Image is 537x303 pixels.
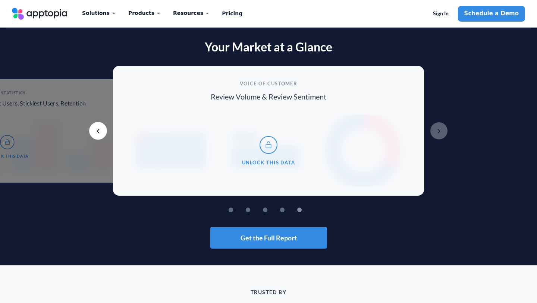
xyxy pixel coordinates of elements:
p: TRUSTED BY [45,289,492,295]
a: Sign In [427,6,455,22]
button: Get the Full Report [210,227,327,249]
div: Solutions [82,5,116,21]
div: Resources [173,5,210,21]
span: Sign In [433,10,449,17]
button: 4 [291,208,296,212]
div: Products [128,5,161,21]
a: Schedule a Demo [458,6,525,22]
a: Pricing [222,6,242,22]
h3: Voice of Customer [240,81,297,86]
button: 3 [274,208,279,212]
button: 5 [308,208,313,212]
button: 2 [257,208,261,212]
button: 1 [240,208,244,212]
p: Review Volume & Review Sentiment [211,92,326,101]
span: Unlock This Data [242,160,295,165]
span: Get the Full Report [241,234,297,241]
button: Next [430,122,448,140]
button: Previous [89,122,107,140]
